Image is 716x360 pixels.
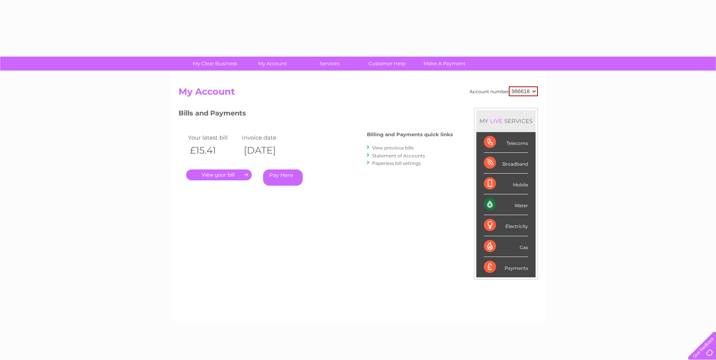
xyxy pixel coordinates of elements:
a: My Clear Business [184,57,246,71]
th: [DATE] [240,143,294,158]
a: Paperless bill settings [372,160,421,166]
div: Telecoms [484,132,528,153]
div: LIVE [488,117,504,125]
h4: Billing and Payments quick links [367,132,453,137]
a: Services [299,57,361,71]
h2: My Account [179,86,538,101]
div: Payments [484,257,528,277]
h3: Bills and Payments [179,108,453,121]
div: Water [484,194,528,215]
a: . [186,169,252,180]
a: Statement of Accounts [372,153,425,158]
a: Customer Help [356,57,418,71]
div: Account number [470,86,538,96]
a: View previous bills [372,145,414,151]
td: Your latest bill [186,132,240,143]
div: Electricity [484,215,528,236]
div: Broadband [484,153,528,174]
td: Invoice date [240,132,294,143]
div: Gas [484,236,528,257]
a: Make A Payment [413,57,476,71]
div: MY SERVICES [476,110,536,132]
div: Mobile [484,174,528,194]
a: My Account [241,57,303,71]
a: Pay Here [263,169,303,186]
th: £15.41 [186,143,240,158]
